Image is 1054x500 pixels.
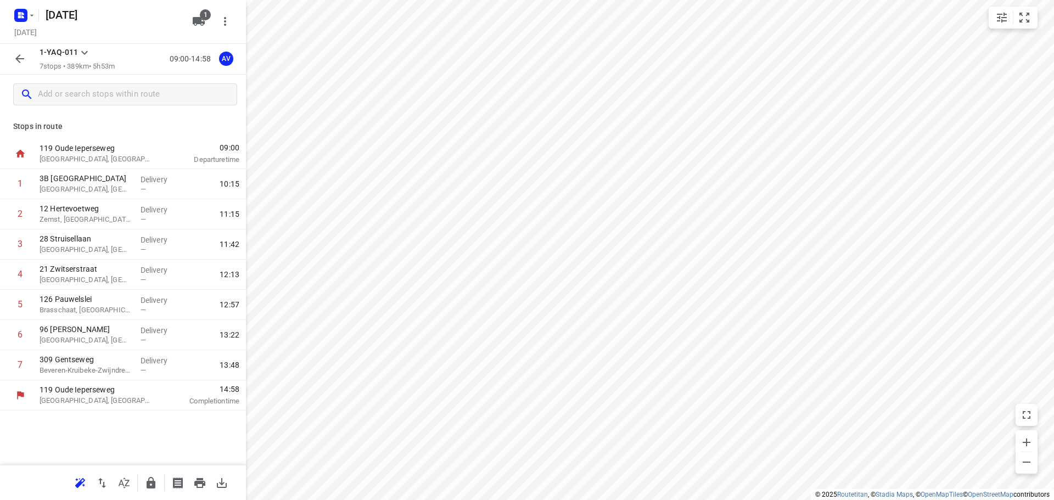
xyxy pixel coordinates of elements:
p: Delivery [141,234,181,245]
p: 3B [GEOGRAPHIC_DATA] [40,173,132,184]
p: 96 [PERSON_NAME] [40,324,132,335]
span: Reoptimize route [69,477,91,487]
p: 1-YAQ-011 [40,47,78,58]
p: 21 Zwitserstraat [40,263,132,274]
p: 126 Pauwelslei [40,294,132,305]
p: Brasschaat, [GEOGRAPHIC_DATA] [40,305,132,316]
a: OpenMapTiles [921,491,963,498]
div: 2 [18,209,23,219]
span: — [141,366,146,374]
p: Beveren-Kruibeke-Zwijndrecht, Belgium [40,365,132,376]
p: [GEOGRAPHIC_DATA], [GEOGRAPHIC_DATA] [40,154,154,165]
input: Add or search stops within route [38,86,237,103]
span: 12:57 [220,299,239,310]
div: AV [219,52,233,66]
button: 1 [188,10,210,32]
p: 7 stops • 389km • 5h53m [40,61,115,72]
p: 119 Oude Ieperseweg [40,143,154,154]
span: 11:15 [220,209,239,220]
p: 119 Oude Ieperseweg [40,384,154,395]
button: Lock route [140,472,162,494]
span: 13:48 [220,359,239,370]
span: — [141,306,146,314]
h5: Project date [10,26,41,38]
p: [GEOGRAPHIC_DATA], [GEOGRAPHIC_DATA] [40,244,132,255]
a: Stadia Maps [876,491,913,498]
p: [GEOGRAPHIC_DATA], [GEOGRAPHIC_DATA] [40,274,132,285]
span: — [141,336,146,344]
p: [GEOGRAPHIC_DATA], [GEOGRAPHIC_DATA] [40,335,132,346]
div: 6 [18,329,23,340]
span: 11:42 [220,239,239,250]
span: Sort by time window [113,477,135,487]
span: Print route [189,477,211,487]
span: — [141,185,146,193]
p: Delivery [141,325,181,336]
span: 14:58 [167,384,239,395]
p: 09:00-14:58 [170,53,215,65]
h5: Rename [41,6,183,24]
span: — [141,245,146,254]
span: 13:22 [220,329,239,340]
a: OpenStreetMap [968,491,1013,498]
div: 3 [18,239,23,249]
a: Routetitan [837,491,868,498]
span: — [141,215,146,223]
p: Delivery [141,355,181,366]
p: Completion time [167,396,239,407]
div: 7 [18,359,23,370]
p: Delivery [141,204,181,215]
span: Reverse route [91,477,113,487]
p: Stops in route [13,121,233,132]
span: Print shipping labels [167,477,189,487]
p: Delivery [141,174,181,185]
p: 309 Gentseweg [40,354,132,365]
p: [GEOGRAPHIC_DATA], [GEOGRAPHIC_DATA] [40,395,154,406]
p: Delivery [141,295,181,306]
li: © 2025 , © , © © contributors [815,491,1050,498]
div: 1 [18,178,23,189]
p: Departure time [167,154,239,165]
span: Assigned to Axel Verzele [215,53,237,64]
span: 1 [200,9,211,20]
button: Map settings [991,7,1013,29]
button: AV [215,48,237,70]
span: 10:15 [220,178,239,189]
span: Download route [211,477,233,487]
span: 09:00 [167,142,239,153]
span: 12:13 [220,269,239,280]
p: [GEOGRAPHIC_DATA], [GEOGRAPHIC_DATA] [40,184,132,195]
span: — [141,276,146,284]
div: 5 [18,299,23,310]
p: Delivery [141,265,181,276]
p: 12 Hertevoetweg [40,203,132,214]
div: 4 [18,269,23,279]
p: 28 Struisellaan [40,233,132,244]
div: small contained button group [989,7,1038,29]
p: Zemst, [GEOGRAPHIC_DATA] [40,214,132,225]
